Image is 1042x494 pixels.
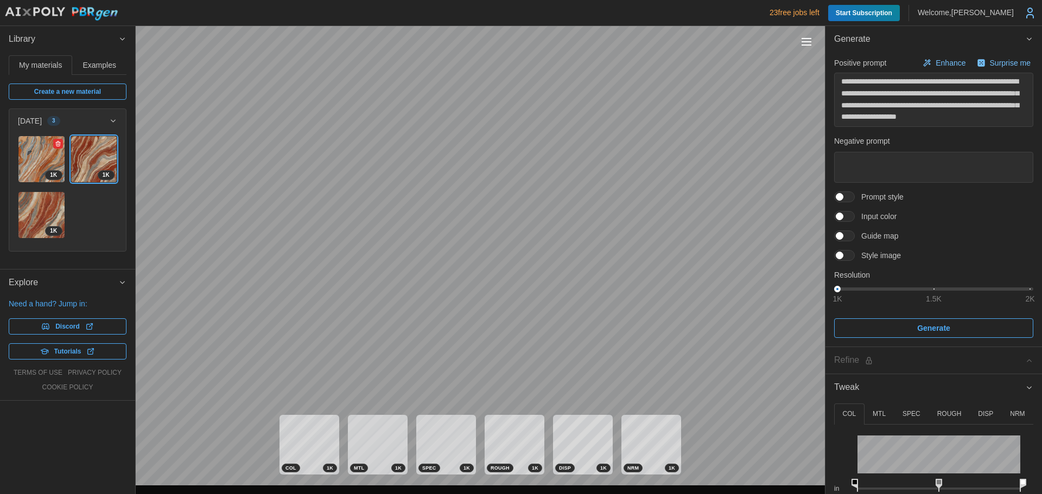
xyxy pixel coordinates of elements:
span: 1 K [103,171,110,179]
span: 1 K [50,227,57,235]
button: Generate [825,26,1042,53]
span: Tutorials [54,344,81,359]
span: 1 K [395,464,402,472]
span: Explore [9,270,118,296]
button: Refine [825,347,1042,374]
a: terms of use [14,368,62,377]
img: AIxPoly PBRgen [4,7,118,21]
button: Toggle viewport controls [799,34,814,49]
a: Discord [9,318,126,335]
p: Resolution [834,270,1033,280]
span: Generate [834,26,1025,53]
span: 1 K [327,464,333,472]
span: 1 K [50,171,57,179]
span: 1 K [463,464,470,472]
p: NRM [1010,409,1025,419]
span: Discord [55,319,80,334]
span: Start Subscription [836,5,892,21]
p: Positive prompt [834,57,886,68]
a: privacy policy [68,368,122,377]
span: Prompt style [855,191,904,202]
a: Start Subscription [828,5,900,21]
span: Guide map [855,230,898,241]
p: 23 free jobs left [770,7,819,18]
p: MTL [873,409,886,419]
a: Tutorials [9,343,126,360]
p: [DATE] [18,116,42,126]
p: Welcome, [PERSON_NAME] [918,7,1014,18]
p: Surprise me [990,57,1033,68]
span: Examples [83,61,116,69]
img: h8BmA7oNbWDofHuSmMQl [18,192,65,238]
a: Create a new material [9,84,126,100]
img: yKxCftBYIdscKbeYtM6x [18,136,65,182]
a: ZPBikctXbv1Yv6iPDFvR1K [71,136,118,183]
span: MTL [354,464,364,472]
p: ROUGH [937,409,962,419]
p: Enhance [936,57,968,68]
span: 1 K [669,464,675,472]
p: DISP [978,409,993,419]
button: Tweak [825,374,1042,401]
div: Refine [834,354,1025,367]
div: [DATE]3 [9,133,126,251]
span: ROUGH [491,464,510,472]
span: Tweak [834,374,1025,401]
span: SPEC [422,464,436,472]
span: Input color [855,211,897,222]
span: Create a new material [34,84,101,99]
button: [DATE]3 [9,109,126,133]
span: 1 K [600,464,607,472]
p: Negative prompt [834,136,1033,146]
span: Style image [855,250,901,261]
span: 1 K [532,464,538,472]
span: COL [285,464,296,472]
button: Enhance [920,55,968,70]
span: My materials [19,61,62,69]
div: Generate [825,53,1042,347]
span: 3 [52,117,55,125]
p: COL [842,409,856,419]
img: ZPBikctXbv1Yv6iPDFvR [71,136,117,182]
button: Generate [834,318,1033,338]
a: h8BmA7oNbWDofHuSmMQl1K [18,191,65,239]
a: yKxCftBYIdscKbeYtM6x1K [18,136,65,183]
span: DISP [559,464,571,472]
p: Need a hand? Jump in: [9,298,126,309]
p: SPEC [903,409,920,419]
p: in [834,484,849,493]
span: Generate [917,319,950,337]
button: Surprise me [974,55,1033,70]
a: cookie policy [42,383,93,392]
span: NRM [627,464,639,472]
span: Library [9,26,118,53]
